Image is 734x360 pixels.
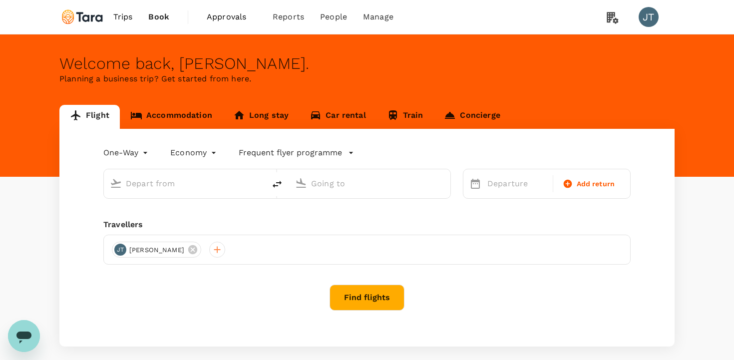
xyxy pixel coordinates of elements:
[148,11,169,23] span: Book
[487,178,547,190] p: Departure
[103,145,150,161] div: One-Way
[223,105,299,129] a: Long stay
[311,176,429,191] input: Going to
[299,105,376,129] a: Car rental
[103,219,631,231] div: Travellers
[8,320,40,352] iframe: Button to launch messaging window
[239,147,342,159] p: Frequent flyer programme
[59,6,105,28] img: Tara Climate Ltd
[265,172,289,196] button: delete
[112,242,201,258] div: JT[PERSON_NAME]
[114,244,126,256] div: JT
[273,11,304,23] span: Reports
[376,105,434,129] a: Train
[170,145,219,161] div: Economy
[639,7,659,27] div: JT
[59,54,675,73] div: Welcome back , [PERSON_NAME] .
[126,176,244,191] input: Depart from
[239,147,354,159] button: Frequent flyer programme
[258,182,260,184] button: Open
[443,182,445,184] button: Open
[123,245,190,255] span: [PERSON_NAME]
[320,11,347,23] span: People
[120,105,223,129] a: Accommodation
[59,73,675,85] p: Planning a business trip? Get started from here.
[577,179,615,189] span: Add return
[433,105,510,129] a: Concierge
[363,11,393,23] span: Manage
[207,11,257,23] span: Approvals
[113,11,133,23] span: Trips
[59,105,120,129] a: Flight
[330,285,404,311] button: Find flights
